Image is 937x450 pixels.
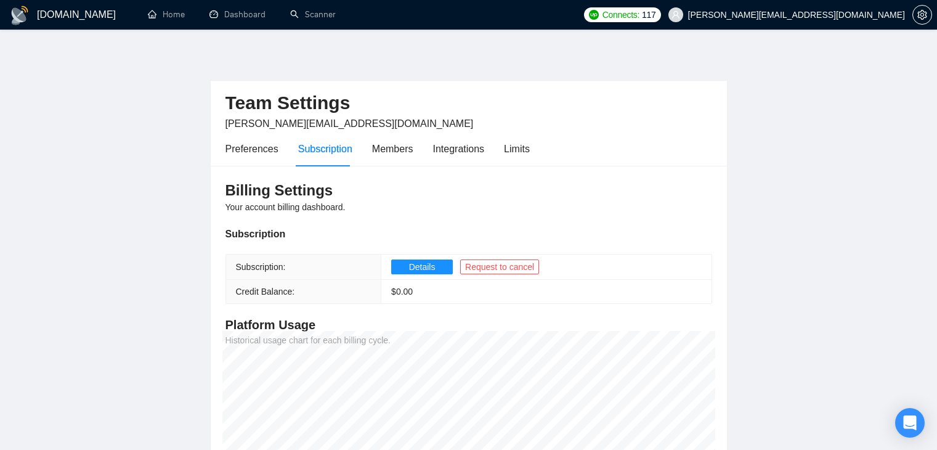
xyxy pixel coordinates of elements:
[913,10,931,20] span: setting
[895,408,925,438] div: Open Intercom Messenger
[225,141,278,157] div: Preferences
[409,260,436,274] span: Details
[372,141,413,157] div: Members
[225,316,712,333] h4: Platform Usage
[391,287,413,297] span: $ 0.00
[460,260,539,274] button: Request to cancel
[225,91,712,116] h2: Team Settings
[225,202,346,212] span: Your account billing dashboard.
[912,5,932,25] button: setting
[236,262,286,272] span: Subscription:
[602,8,639,22] span: Connects:
[642,8,655,22] span: 117
[589,10,599,20] img: upwork-logo.png
[391,260,453,274] button: Details
[225,226,712,242] div: Subscription
[298,141,352,157] div: Subscription
[433,141,485,157] div: Integrations
[912,10,932,20] a: setting
[465,260,534,274] span: Request to cancel
[236,287,295,297] span: Credit Balance:
[671,10,680,19] span: user
[10,6,30,25] img: logo
[504,141,530,157] div: Limits
[225,181,712,200] h3: Billing Settings
[290,9,336,20] a: searchScanner
[148,9,185,20] a: homeHome
[209,9,266,20] a: dashboardDashboard
[225,118,474,129] span: [PERSON_NAME][EMAIL_ADDRESS][DOMAIN_NAME]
